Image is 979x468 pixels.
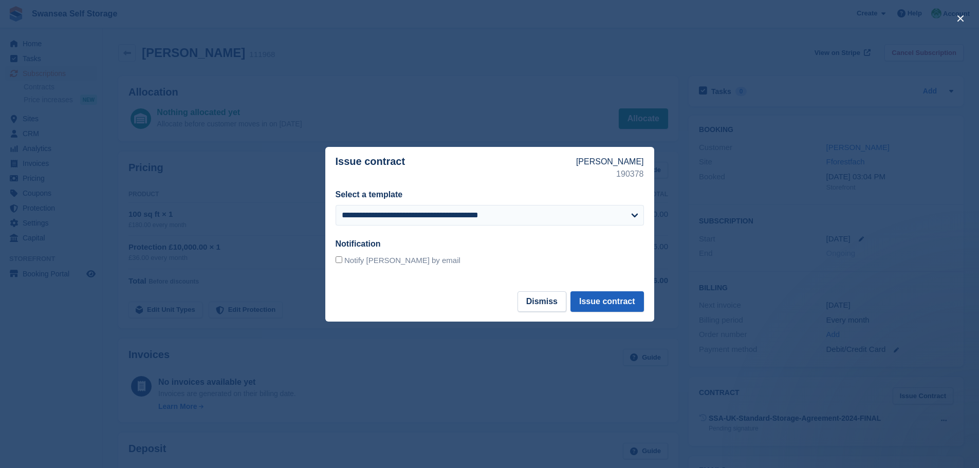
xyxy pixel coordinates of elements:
[336,239,381,248] label: Notification
[336,156,576,180] p: Issue contract
[336,256,342,263] input: Notify [PERSON_NAME] by email
[336,190,403,199] label: Select a template
[952,10,969,27] button: close
[518,291,566,312] button: Dismiss
[570,291,643,312] button: Issue contract
[344,256,460,265] span: Notify [PERSON_NAME] by email
[576,168,644,180] p: 190378
[576,156,644,168] p: [PERSON_NAME]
